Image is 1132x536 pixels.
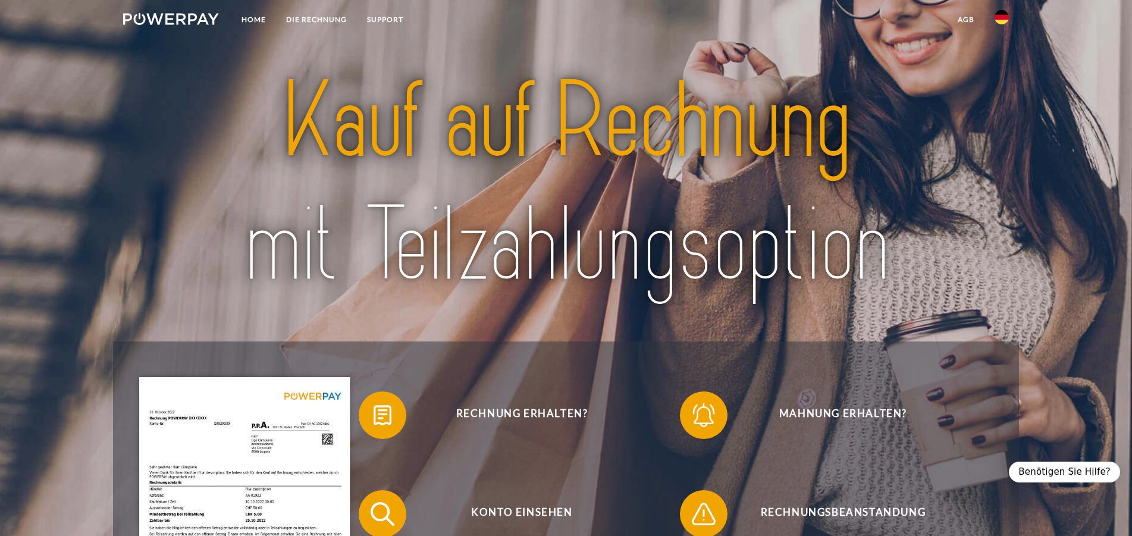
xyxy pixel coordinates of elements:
button: Rechnung erhalten? [359,391,668,439]
img: title-powerpay_de.svg [167,54,965,314]
div: Benötigen Sie Hilfe? [1009,462,1120,482]
img: de [995,10,1009,24]
span: Rechnung erhalten? [376,391,667,439]
a: DIE RECHNUNG [276,9,357,30]
a: Home [231,9,276,30]
img: logo-powerpay-white.svg [123,13,219,25]
img: qb_bell.svg [689,400,719,430]
img: qb_search.svg [368,499,397,529]
a: agb [948,9,984,30]
button: Mahnung erhalten? [680,391,989,439]
a: SUPPORT [357,9,413,30]
img: qb_bill.svg [368,400,397,430]
img: qb_warning.svg [689,499,719,529]
span: Mahnung erhalten? [697,391,989,439]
